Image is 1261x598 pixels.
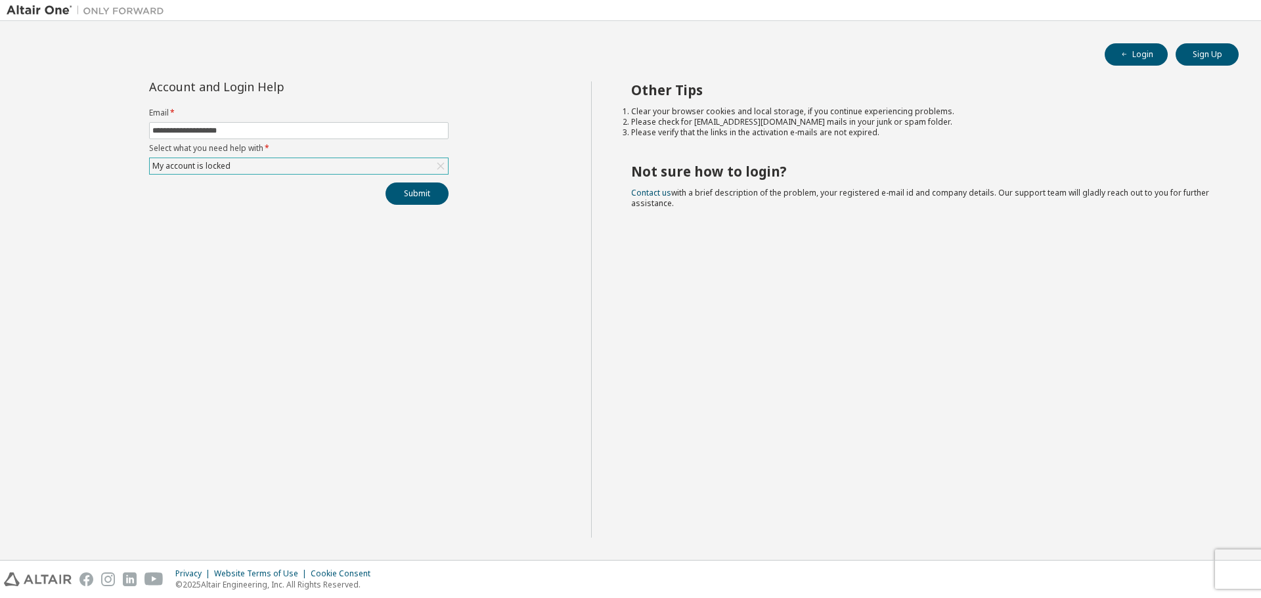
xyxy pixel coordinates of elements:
[631,187,671,198] a: Contact us
[631,127,1216,138] li: Please verify that the links in the activation e-mails are not expired.
[150,158,448,174] div: My account is locked
[631,187,1209,209] span: with a brief description of the problem, your registered e-mail id and company details. Our suppo...
[631,163,1216,180] h2: Not sure how to login?
[631,106,1216,117] li: Clear your browser cookies and local storage, if you continue experiencing problems.
[144,572,164,586] img: youtube.svg
[4,572,72,586] img: altair_logo.svg
[150,159,232,173] div: My account is locked
[631,81,1216,98] h2: Other Tips
[101,572,115,586] img: instagram.svg
[7,4,171,17] img: Altair One
[1105,43,1168,66] button: Login
[149,81,389,92] div: Account and Login Help
[311,568,378,579] div: Cookie Consent
[1176,43,1239,66] button: Sign Up
[386,182,449,205] button: Submit
[175,568,214,579] div: Privacy
[123,572,137,586] img: linkedin.svg
[631,117,1216,127] li: Please check for [EMAIL_ADDRESS][DOMAIN_NAME] mails in your junk or spam folder.
[149,108,449,118] label: Email
[79,572,93,586] img: facebook.svg
[214,568,311,579] div: Website Terms of Use
[149,143,449,154] label: Select what you need help with
[175,579,378,590] p: © 2025 Altair Engineering, Inc. All Rights Reserved.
